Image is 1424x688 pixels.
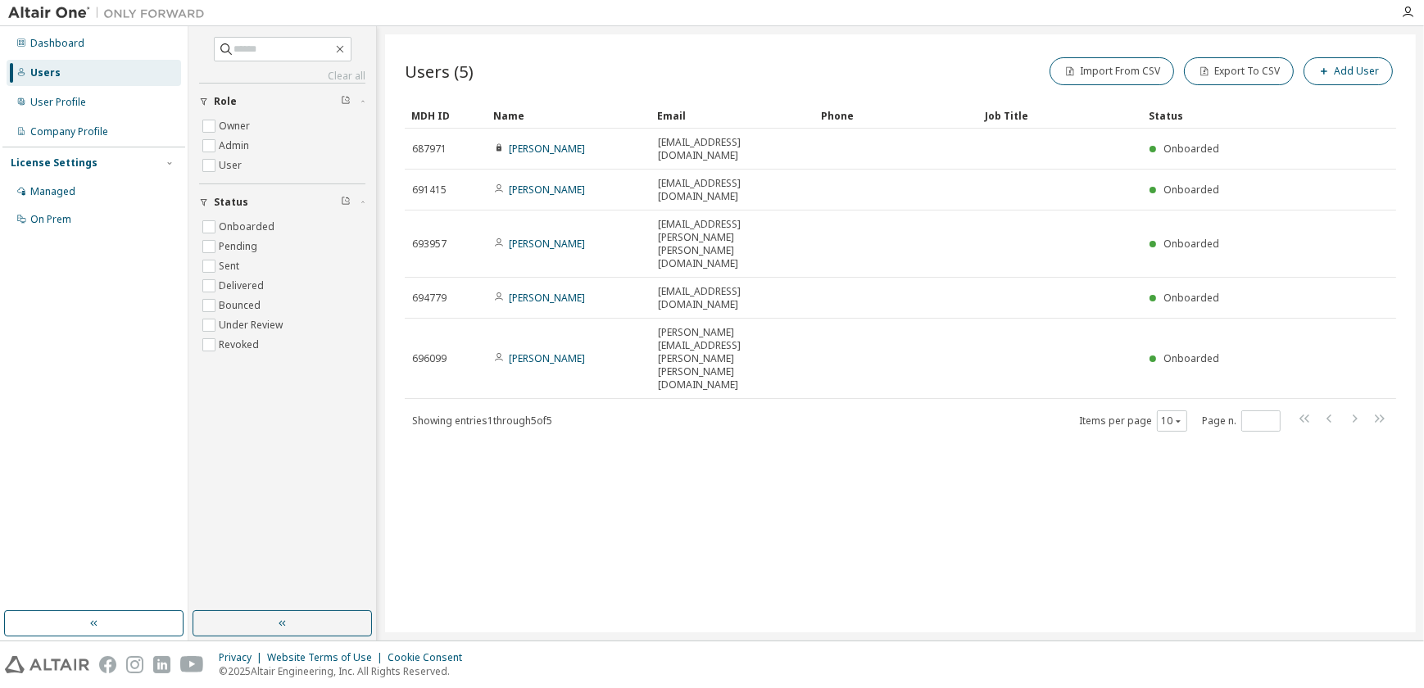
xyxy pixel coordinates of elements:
[341,196,351,209] span: Clear filter
[509,183,585,197] a: [PERSON_NAME]
[219,276,267,296] label: Delivered
[219,156,245,175] label: User
[219,237,261,256] label: Pending
[412,183,447,197] span: 691415
[658,285,807,311] span: [EMAIL_ADDRESS][DOMAIN_NAME]
[180,656,204,673] img: youtube.svg
[1163,237,1219,251] span: Onboarded
[219,335,262,355] label: Revoked
[11,156,98,170] div: License Settings
[1184,57,1294,85] button: Export To CSV
[411,102,480,129] div: MDH ID
[8,5,213,21] img: Altair One
[30,213,71,226] div: On Prem
[214,95,237,108] span: Role
[5,656,89,673] img: altair_logo.svg
[1079,410,1187,432] span: Items per page
[219,217,278,237] label: Onboarded
[30,125,108,138] div: Company Profile
[405,60,474,83] span: Users (5)
[214,196,248,209] span: Status
[1202,410,1281,432] span: Page n.
[493,102,644,129] div: Name
[1163,351,1219,365] span: Onboarded
[658,218,807,270] span: [EMAIL_ADDRESS][PERSON_NAME][PERSON_NAME][DOMAIN_NAME]
[1149,102,1311,129] div: Status
[30,66,61,79] div: Users
[412,143,447,156] span: 687971
[126,656,143,673] img: instagram.svg
[821,102,972,129] div: Phone
[219,136,252,156] label: Admin
[219,256,243,276] label: Sent
[30,185,75,198] div: Managed
[412,292,447,305] span: 694779
[657,102,808,129] div: Email
[658,136,807,162] span: [EMAIL_ADDRESS][DOMAIN_NAME]
[412,238,447,251] span: 693957
[658,177,807,203] span: [EMAIL_ADDRESS][DOMAIN_NAME]
[388,651,472,664] div: Cookie Consent
[199,184,365,220] button: Status
[219,664,472,678] p: © 2025 Altair Engineering, Inc. All Rights Reserved.
[1161,414,1183,428] button: 10
[1050,57,1174,85] button: Import From CSV
[412,352,447,365] span: 696099
[1163,183,1219,197] span: Onboarded
[1163,142,1219,156] span: Onboarded
[153,656,170,673] img: linkedin.svg
[219,296,264,315] label: Bounced
[509,291,585,305] a: [PERSON_NAME]
[30,37,84,50] div: Dashboard
[1304,57,1393,85] button: Add User
[199,84,365,120] button: Role
[267,651,388,664] div: Website Terms of Use
[341,95,351,108] span: Clear filter
[509,237,585,251] a: [PERSON_NAME]
[219,315,286,335] label: Under Review
[99,656,116,673] img: facebook.svg
[509,351,585,365] a: [PERSON_NAME]
[658,326,807,392] span: [PERSON_NAME][EMAIL_ADDRESS][PERSON_NAME][PERSON_NAME][DOMAIN_NAME]
[219,651,267,664] div: Privacy
[30,96,86,109] div: User Profile
[412,414,552,428] span: Showing entries 1 through 5 of 5
[509,142,585,156] a: [PERSON_NAME]
[199,70,365,83] a: Clear all
[985,102,1136,129] div: Job Title
[219,116,253,136] label: Owner
[1163,291,1219,305] span: Onboarded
